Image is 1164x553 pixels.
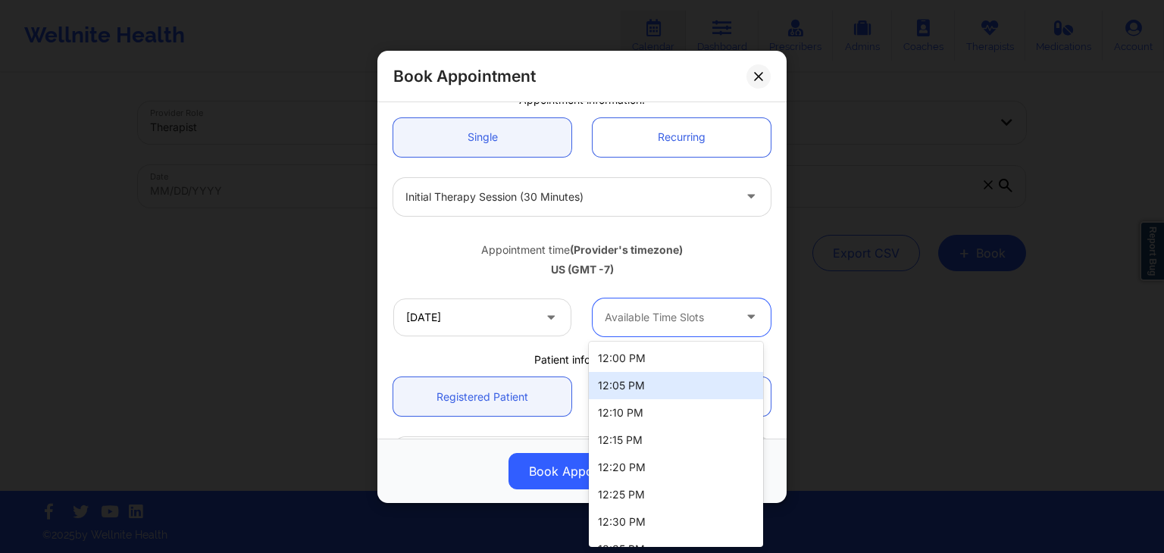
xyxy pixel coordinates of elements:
[593,117,771,156] a: Recurring
[589,399,763,426] div: 12:10 PM
[393,242,771,257] div: Appointment time
[393,66,536,86] h2: Book Appointment
[589,426,763,454] div: 12:15 PM
[393,377,571,416] a: Registered Patient
[383,351,781,367] div: Patient information:
[589,372,763,399] div: 12:05 PM
[393,117,571,156] a: Single
[589,481,763,508] div: 12:25 PM
[589,454,763,481] div: 12:20 PM
[393,298,571,336] input: MM/DD/YYYY
[589,345,763,372] div: 12:00 PM
[589,508,763,536] div: 12:30 PM
[508,453,656,489] button: Book Appointment
[405,177,733,215] div: Initial Therapy Session (30 minutes)
[393,262,771,277] div: US (GMT -7)
[570,242,683,255] b: (Provider's timezone)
